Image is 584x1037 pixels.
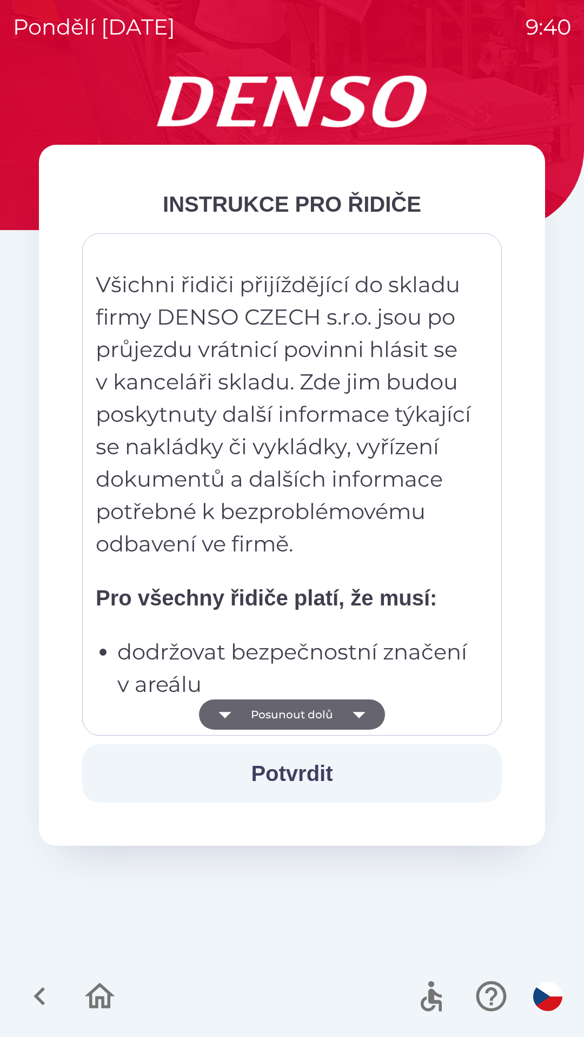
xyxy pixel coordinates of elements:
img: cs flag [533,982,562,1011]
p: 9:40 [526,11,571,43]
button: Potvrdit [82,744,502,803]
button: Posunout dolů [199,699,385,730]
p: Všichni řidiči přijíždějící do skladu firmy DENSO CZECH s.r.o. jsou po průjezdu vrátnicí povinni ... [96,268,473,560]
strong: Pro všechny řidiče platí, že musí: [96,586,437,610]
img: Logo [39,76,545,127]
div: INSTRUKCE PRO ŘIDIČE [82,188,502,220]
p: pondělí [DATE] [13,11,175,43]
p: dodržovat bezpečnostní značení v areálu [117,636,473,701]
